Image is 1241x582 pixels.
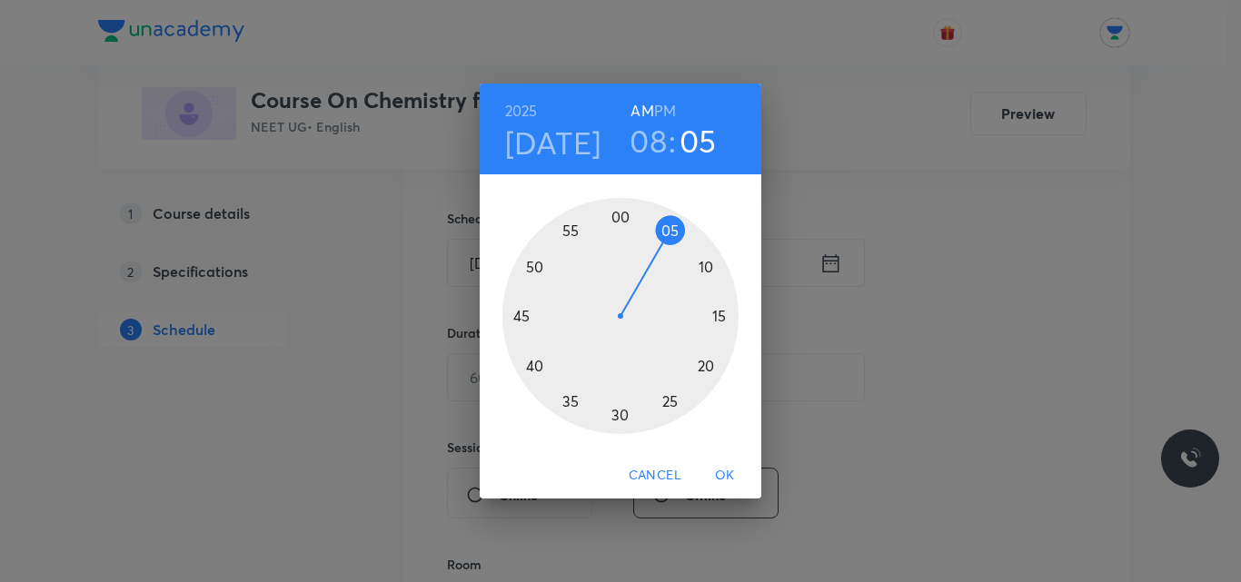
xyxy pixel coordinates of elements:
[505,98,538,123] button: 2025
[630,98,653,123] button: AM
[505,123,601,162] button: [DATE]
[703,464,747,487] span: OK
[669,122,676,160] h3: :
[654,98,676,123] button: PM
[680,122,717,160] button: 05
[621,459,689,492] button: Cancel
[696,459,754,492] button: OK
[629,464,681,487] span: Cancel
[630,122,667,160] button: 08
